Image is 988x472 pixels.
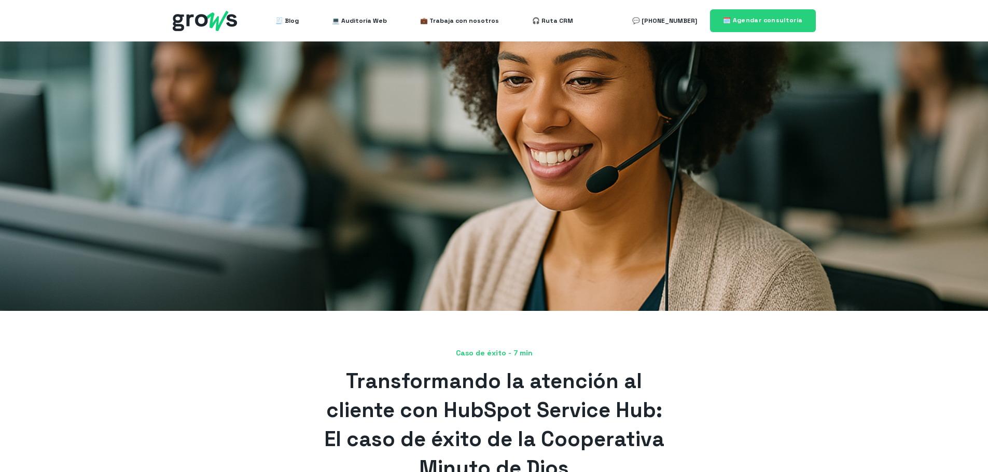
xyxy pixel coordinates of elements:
[632,10,697,31] a: 💬 [PHONE_NUMBER]
[936,422,988,472] iframe: Chat Widget
[420,10,499,31] a: 💼 Trabaja con nosotros
[173,348,816,359] span: Caso de éxito - 7 min
[275,10,299,31] a: 🧾 Blog
[332,10,387,31] a: 💻 Auditoría Web
[710,9,816,32] a: 🗓️ Agendar consultoría
[532,10,573,31] a: 🎧 Ruta CRM
[723,16,803,24] span: 🗓️ Agendar consultoría
[173,11,237,31] img: grows - hubspot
